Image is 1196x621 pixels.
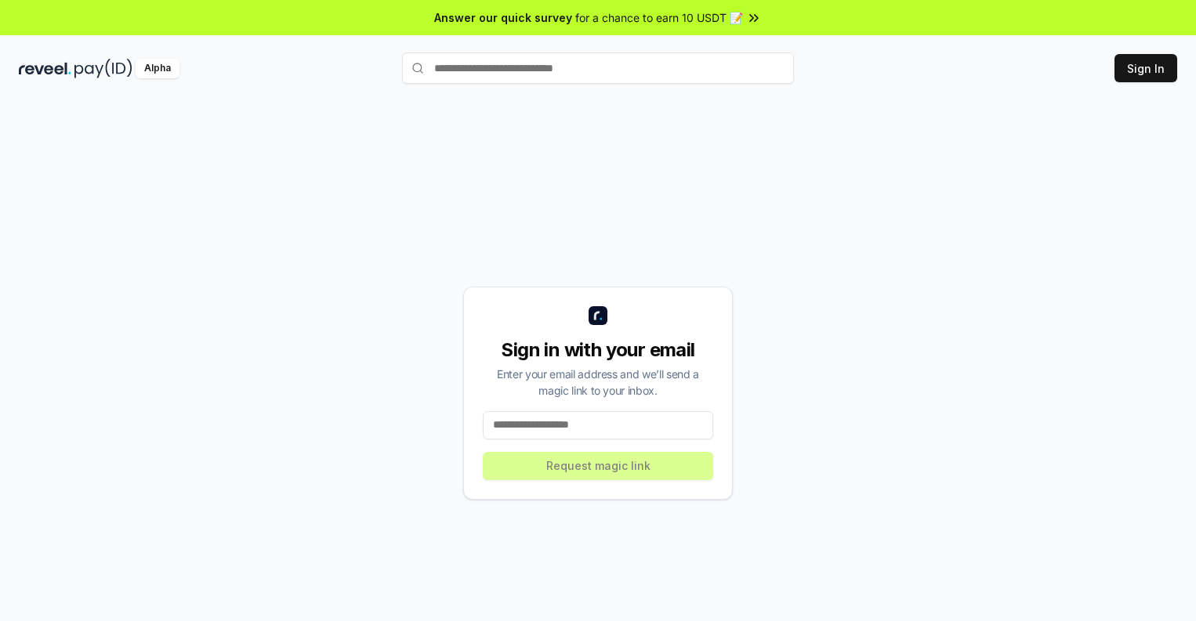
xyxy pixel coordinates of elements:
[434,9,572,26] span: Answer our quick survey
[575,9,743,26] span: for a chance to earn 10 USDT 📝
[1114,54,1177,82] button: Sign In
[589,306,607,325] img: logo_small
[136,59,179,78] div: Alpha
[19,59,71,78] img: reveel_dark
[483,366,713,399] div: Enter your email address and we’ll send a magic link to your inbox.
[74,59,132,78] img: pay_id
[483,338,713,363] div: Sign in with your email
